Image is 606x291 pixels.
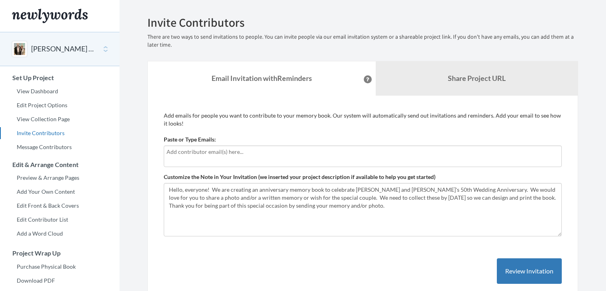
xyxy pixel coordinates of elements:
[0,74,120,81] h3: Set Up Project
[212,74,312,83] strong: Email Invitation with Reminders
[164,183,562,236] textarea: Hello, everyone! We are creating an anniversary memory book to celebrate [PERSON_NAME] and [PERSO...
[147,33,578,49] p: There are two ways to send invitations to people. You can invite people via our email invitation ...
[147,16,578,29] h2: Invite Contributors
[164,112,562,128] p: Add emails for people you want to contribute to your memory book. Our system will automatically s...
[448,74,506,83] b: Share Project URL
[0,250,120,257] h3: Project Wrap Up
[164,173,435,181] label: Customize the Note in Your Invitation (we inserted your project description if available to help ...
[0,161,120,168] h3: Edit & Arrange Content
[12,9,88,23] img: Newlywords logo
[31,44,96,54] button: [PERSON_NAME] & Di 50th
[164,136,216,144] label: Paste or Type Emails:
[167,147,559,156] input: Add contributor email(s) here...
[497,258,562,284] button: Review Invitation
